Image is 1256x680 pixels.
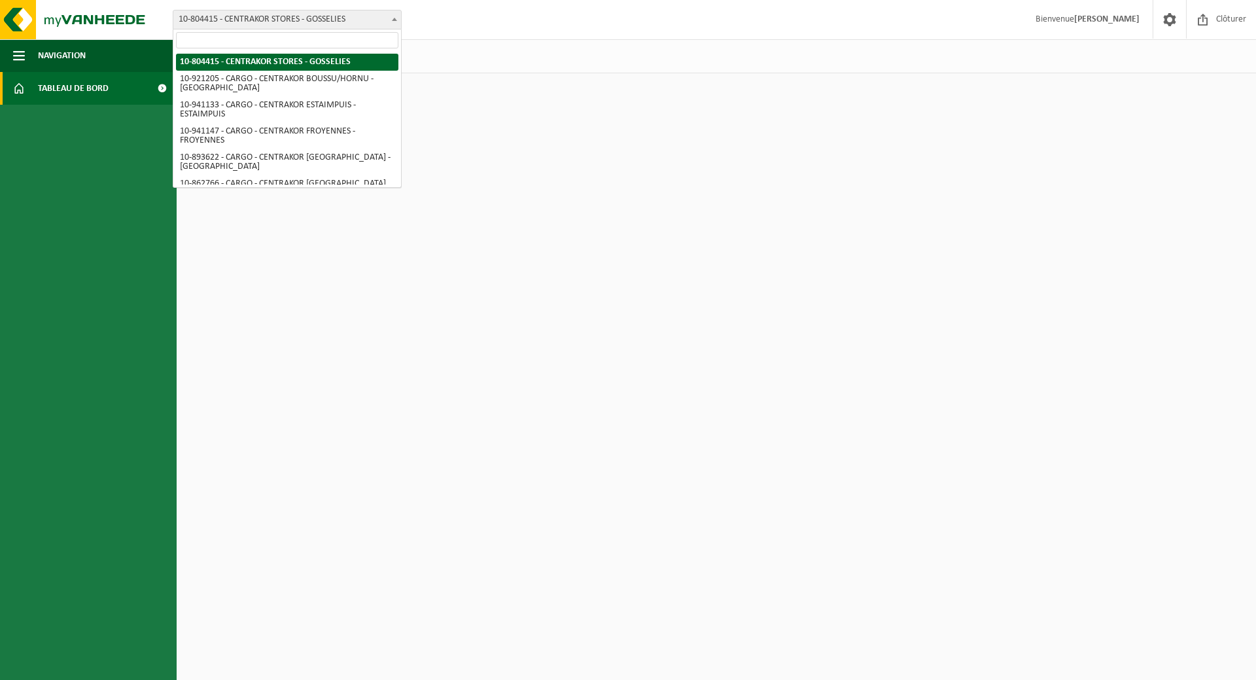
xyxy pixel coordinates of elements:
li: 10-893622 - CARGO - CENTRAKOR [GEOGRAPHIC_DATA] - [GEOGRAPHIC_DATA] [176,149,398,175]
strong: [PERSON_NAME] [1074,14,1140,24]
li: 10-941147 - CARGO - CENTRAKOR FROYENNES - FROYENNES [176,123,398,149]
span: 10-804415 - CENTRAKOR STORES - GOSSELIES [173,10,401,29]
li: 10-804415 - CENTRAKOR STORES - GOSSELIES [176,54,398,71]
li: 10-921205 - CARGO - CENTRAKOR BOUSSU/HORNU - [GEOGRAPHIC_DATA] [176,71,398,97]
span: Tableau de bord [38,72,109,105]
span: 10-804415 - CENTRAKOR STORES - GOSSELIES [173,10,402,29]
li: 10-941133 - CARGO - CENTRAKOR ESTAIMPUIS - ESTAIMPUIS [176,97,398,123]
span: Navigation [38,39,86,72]
li: 10-862766 - CARGO - CENTRAKOR [GEOGRAPHIC_DATA][PERSON_NAME][GEOGRAPHIC_DATA] [176,175,398,202]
